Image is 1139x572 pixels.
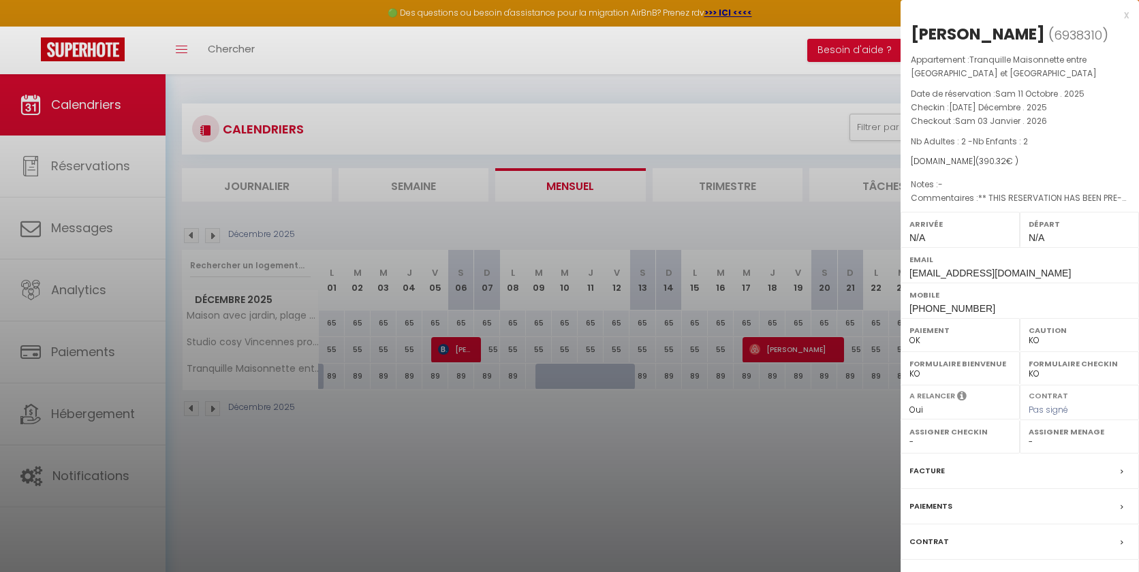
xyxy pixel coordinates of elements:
[957,390,967,405] i: Sélectionner OUI si vous souhaiter envoyer les séquences de messages post-checkout
[911,53,1129,80] p: Appartement :
[1029,217,1130,231] label: Départ
[938,178,943,190] span: -
[955,115,1047,127] span: Sam 03 Janvier . 2026
[909,425,1011,439] label: Assigner Checkin
[1054,27,1102,44] span: 6938310
[911,191,1129,205] p: Commentaires :
[909,390,955,402] label: A relancer
[909,499,952,513] label: Paiements
[909,253,1130,266] label: Email
[909,217,1011,231] label: Arrivée
[911,155,1129,168] div: [DOMAIN_NAME]
[901,7,1129,23] div: x
[949,101,1047,113] span: [DATE] Décembre . 2025
[1029,425,1130,439] label: Assigner Menage
[911,87,1129,101] p: Date de réservation :
[909,535,949,549] label: Contrat
[979,155,1006,167] span: 390.32
[909,303,995,314] span: [PHONE_NUMBER]
[909,268,1071,279] span: [EMAIL_ADDRESS][DOMAIN_NAME]
[911,54,1097,79] span: Tranquille Maisonnette entre [GEOGRAPHIC_DATA] et [GEOGRAPHIC_DATA]
[909,357,1011,370] label: Formulaire Bienvenue
[1029,232,1044,243] span: N/A
[976,155,1018,167] span: ( € )
[911,101,1129,114] p: Checkin :
[911,178,1129,191] p: Notes :
[909,323,1011,337] label: Paiement
[911,23,1045,45] div: [PERSON_NAME]
[1029,404,1068,415] span: Pas signé
[909,232,925,243] span: N/A
[973,136,1028,147] span: Nb Enfants : 2
[1029,390,1068,399] label: Contrat
[909,288,1130,302] label: Mobile
[911,136,1028,147] span: Nb Adultes : 2 -
[911,114,1129,128] p: Checkout :
[1048,25,1108,44] span: ( )
[909,464,945,478] label: Facture
[1029,323,1130,337] label: Caution
[995,88,1085,99] span: Sam 11 Octobre . 2025
[1029,357,1130,370] label: Formulaire Checkin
